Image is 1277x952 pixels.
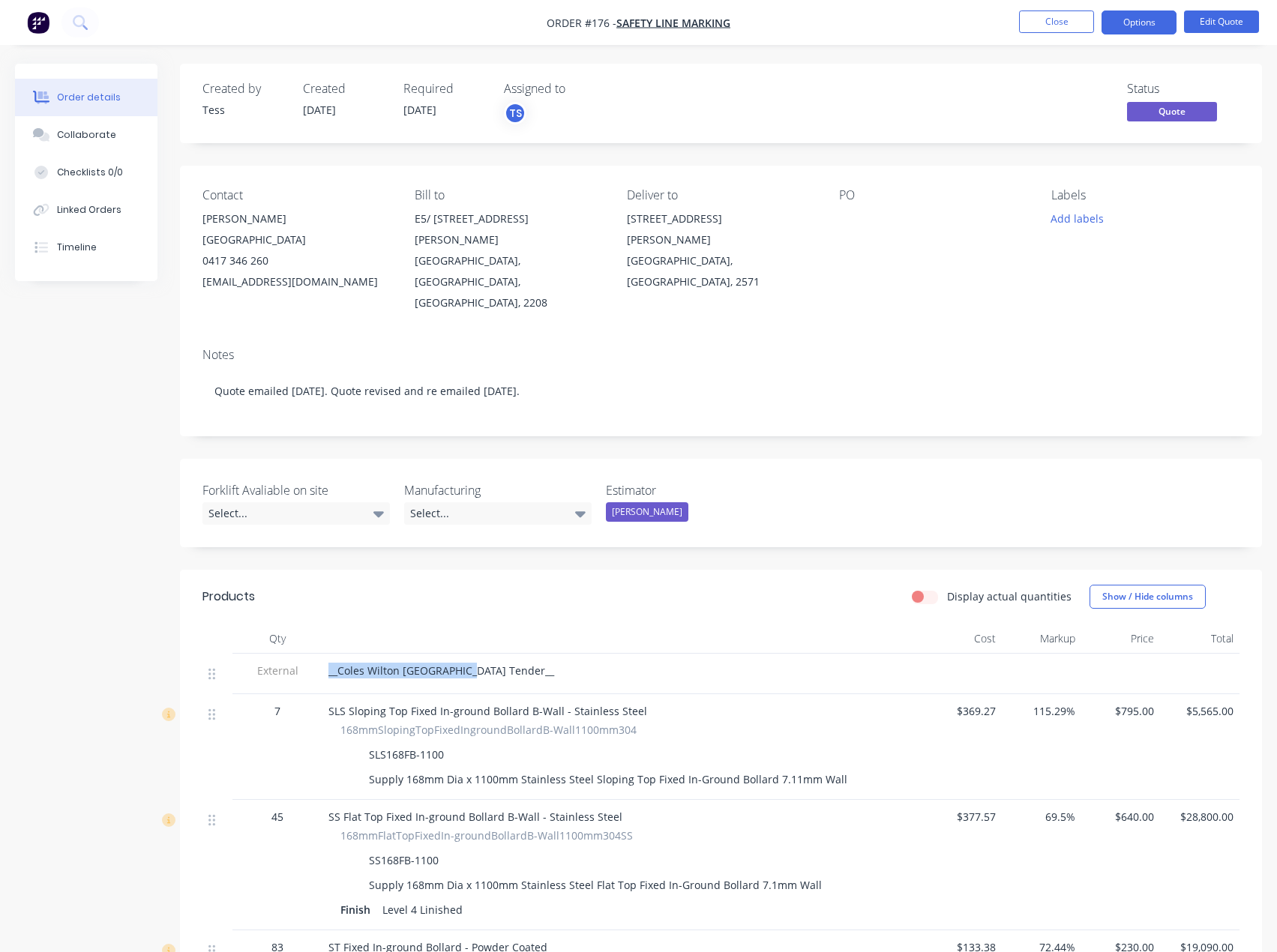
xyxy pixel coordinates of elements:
[404,481,592,499] label: Manufacturing
[202,481,390,499] label: Forklift Avaliable on site
[627,229,815,292] div: [PERSON_NAME][GEOGRAPHIC_DATA], [GEOGRAPHIC_DATA], 2571
[627,208,815,229] div: [STREET_ADDRESS]
[1090,585,1206,609] button: Show / Hide columns
[1019,10,1094,33] button: Close
[403,103,436,117] span: [DATE]
[303,103,336,117] span: [DATE]
[415,208,603,313] div: E5/ [STREET_ADDRESS][PERSON_NAME][GEOGRAPHIC_DATA], [GEOGRAPHIC_DATA], [GEOGRAPHIC_DATA], 2208
[922,624,1002,654] div: Cost
[328,810,622,824] span: SS Flat Top Fixed In-ground Bollard B-Wall - Stainless Steel
[238,663,316,678] span: External
[606,502,688,522] div: [PERSON_NAME]
[15,229,157,266] button: Timeline
[947,588,1072,604] label: Display actual quantities
[202,588,255,606] div: Products
[328,704,647,718] span: SLS Sloping Top Fixed In-ground Bollard B-Wall - Stainless Steel
[271,809,283,825] span: 45
[328,663,554,678] span: __Coles Wilton [GEOGRAPHIC_DATA] Tender__
[340,828,633,843] span: 168mmFlatTopFixedIn-groundBollardB-Wall1100mm304SS
[57,166,123,179] div: Checklists 0/0
[1008,809,1075,825] span: 69.5%
[363,874,828,896] div: Supply 168mm Dia x 1100mm Stainless Steel Flat Top Fixed In-Ground Bollard 7.1mm Wall
[839,188,1027,202] div: PO
[202,368,1240,414] div: Quote emailed [DATE]. Quote revised and re emailed [DATE].
[403,82,486,96] div: Required
[928,809,996,825] span: $377.57
[303,82,385,96] div: Created
[606,481,793,499] label: Estimator
[1160,624,1240,654] div: Total
[1166,703,1234,719] span: $5,565.00
[363,849,445,871] div: SS168FB-1100
[27,11,49,34] img: Factory
[627,188,815,202] div: Deliver to
[1184,10,1259,33] button: Edit Quote
[202,102,285,118] div: Tess
[57,91,121,104] div: Order details
[1127,102,1217,124] button: Quote
[1102,10,1177,34] button: Options
[15,116,157,154] button: Collaborate
[363,744,450,765] div: SLS168FB-1100
[202,502,390,525] div: Select...
[202,208,391,292] div: [PERSON_NAME] [GEOGRAPHIC_DATA]0417 346 260[EMAIL_ADDRESS][DOMAIN_NAME]
[15,79,157,116] button: Order details
[202,250,391,271] div: 0417 346 260
[57,128,116,142] div: Collaborate
[202,348,1240,362] div: Notes
[928,703,996,719] span: $369.27
[1087,703,1155,719] span: $795.00
[415,188,603,202] div: Bill to
[415,250,603,313] div: [GEOGRAPHIC_DATA], [GEOGRAPHIC_DATA], [GEOGRAPHIC_DATA], 2208
[376,899,469,921] div: Level 4 Linished
[504,102,526,124] button: TS
[616,16,730,30] a: Safety Line Marking
[274,703,280,719] span: 7
[202,271,391,292] div: [EMAIL_ADDRESS][DOMAIN_NAME]
[627,208,815,292] div: [STREET_ADDRESS][PERSON_NAME][GEOGRAPHIC_DATA], [GEOGRAPHIC_DATA], 2571
[15,191,157,229] button: Linked Orders
[202,208,391,250] div: [PERSON_NAME] [GEOGRAPHIC_DATA]
[57,203,121,217] div: Linked Orders
[1008,703,1075,719] span: 115.29%
[1127,102,1217,121] span: Quote
[15,154,157,191] button: Checklists 0/0
[1127,82,1240,96] div: Status
[547,16,616,30] span: Order #176 -
[363,768,853,790] div: Supply 168mm Dia x 1100mm Stainless Steel Sloping Top Fixed In-Ground Bollard 7.11mm Wall
[415,208,603,250] div: E5/ [STREET_ADDRESS][PERSON_NAME]
[232,624,322,654] div: Qty
[1043,208,1112,229] button: Add labels
[202,82,285,96] div: Created by
[504,82,654,96] div: Assigned to
[340,899,376,921] div: Finish
[404,502,592,525] div: Select...
[340,722,637,738] span: 168mmSlopingTopFixedIngroundBollardB-Wall1100mm304
[1051,188,1240,202] div: Labels
[1081,624,1161,654] div: Price
[1166,809,1234,825] span: $28,800.00
[1087,809,1155,825] span: $640.00
[1002,624,1081,654] div: Markup
[57,241,97,254] div: Timeline
[202,188,391,202] div: Contact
